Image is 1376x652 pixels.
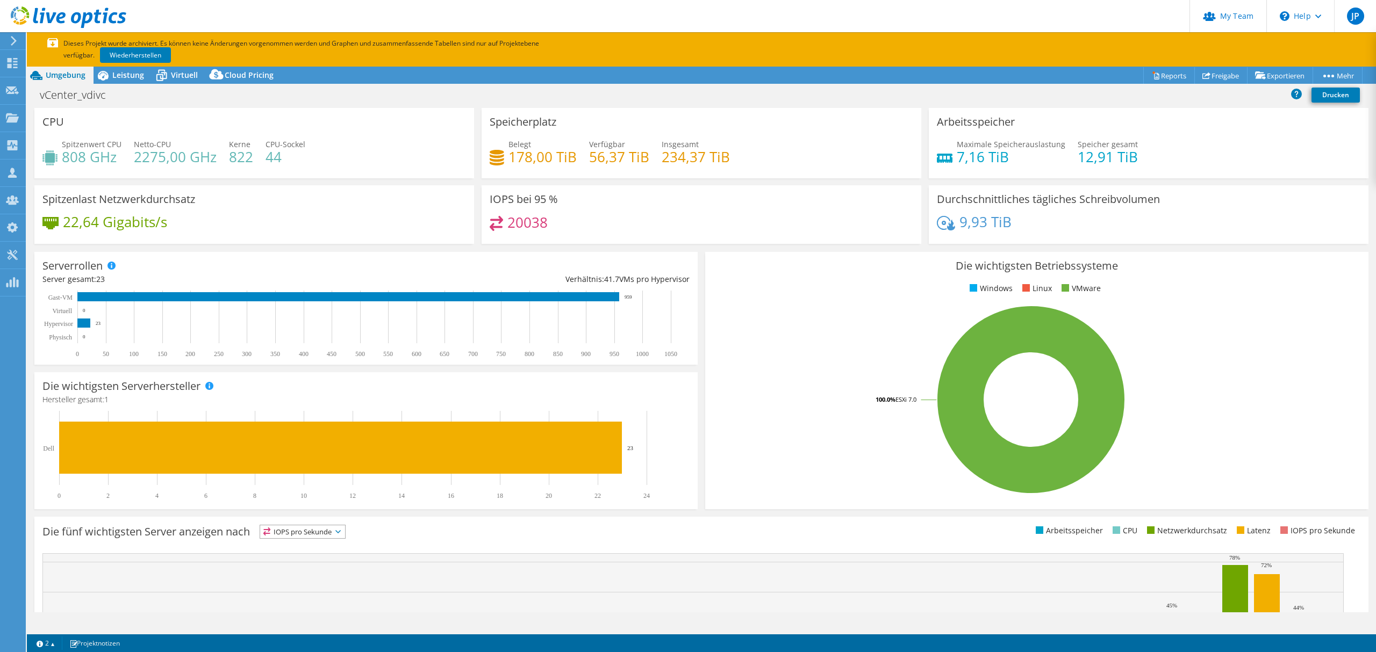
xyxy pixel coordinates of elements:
[76,350,79,358] text: 0
[349,492,356,499] text: 12
[49,334,72,341] text: Physisch
[42,260,103,272] h3: Serverrollen
[129,350,139,358] text: 100
[448,492,454,499] text: 16
[1194,67,1248,84] a: Freigabe
[83,308,85,313] text: 0
[636,350,649,358] text: 1000
[229,151,253,163] h4: 822
[253,492,256,499] text: 8
[490,193,558,205] h3: IOPS bei 95 %
[266,139,305,149] span: CPU-Sockel
[1261,562,1272,568] text: 72%
[266,151,305,163] h4: 44
[1020,282,1052,294] li: Linux
[44,320,73,328] text: Hypervisor
[1144,525,1227,537] li: Netzwerkdurchsatz
[42,116,64,128] h3: CPU
[1280,11,1289,21] svg: \n
[1293,604,1304,611] text: 44%
[525,350,534,358] text: 800
[225,70,274,80] span: Cloud Pricing
[589,151,649,163] h4: 56,37 TiB
[42,273,366,285] div: Server gesamt:
[270,350,280,358] text: 350
[490,116,556,128] h3: Speicherplatz
[553,350,563,358] text: 850
[876,395,895,403] tspan: 100.0%
[383,350,393,358] text: 550
[604,274,619,284] span: 41.7
[1110,525,1137,537] li: CPU
[157,350,167,358] text: 150
[43,445,54,452] text: Dell
[52,307,72,315] text: Virtuell
[1313,67,1363,84] a: Mehr
[1311,88,1360,103] a: Drucken
[1347,8,1364,25] span: JP
[662,151,730,163] h4: 234,37 TiB
[1143,67,1195,84] a: Reports
[96,274,105,284] span: 23
[1229,554,1240,561] text: 78%
[62,636,127,650] a: Projektnotizen
[58,492,61,499] text: 0
[662,139,699,149] span: Insgesamt
[62,151,121,163] h4: 808 GHz
[581,350,591,358] text: 900
[327,350,336,358] text: 450
[96,321,101,326] text: 23
[229,139,250,149] span: Kerne
[468,350,478,358] text: 700
[47,38,574,61] p: Dieses Projekt wurde archiviert. Es können keine Änderungen vorgenommen werden und Graphen und zu...
[134,139,171,149] span: Netto-CPU
[959,216,1012,228] h4: 9,93 TiB
[355,350,365,358] text: 500
[895,395,916,403] tspan: ESXi 7.0
[937,193,1160,205] h3: Durchschnittliches tägliches Schreibvolumen
[300,492,307,499] text: 10
[1078,139,1138,149] span: Speicher gesamt
[242,350,252,358] text: 300
[46,70,85,80] span: Umgebung
[103,350,109,358] text: 50
[412,350,421,358] text: 600
[589,139,625,149] span: Verfügbar
[957,139,1065,149] span: Maximale Speicherauslastung
[398,492,405,499] text: 14
[63,216,167,228] h4: 22,64 Gigabits/s
[496,350,506,358] text: 750
[42,193,195,205] h3: Spitzenlast Netzwerkdurchsatz
[967,282,1013,294] li: Windows
[713,260,1360,272] h3: Die wichtigsten Betriebssysteme
[100,47,171,63] a: Wiederherstellen
[214,350,224,358] text: 250
[643,492,650,499] text: 24
[104,394,109,404] span: 1
[1278,525,1355,537] li: IOPS pro Sekunde
[507,216,548,228] h4: 20038
[155,492,159,499] text: 4
[112,70,144,80] span: Leistung
[204,492,207,499] text: 6
[42,394,690,405] h4: Hersteller gesamt:
[366,273,690,285] div: Verhältnis: VMs pro Hypervisor
[62,139,121,149] span: Spitzenwert CPU
[42,380,200,392] h3: Die wichtigsten Serverhersteller
[957,151,1065,163] h4: 7,16 TiB
[497,492,503,499] text: 18
[1166,602,1177,608] text: 45%
[508,139,531,149] span: Belegt
[1247,67,1313,84] a: Exportieren
[29,636,62,650] a: 2
[299,350,309,358] text: 400
[1078,151,1138,163] h4: 12,91 TiB
[260,525,345,538] span: IOPS pro Sekunde
[35,89,123,101] h1: vCenter_vdivc
[594,492,601,499] text: 22
[1059,282,1101,294] li: VMware
[440,350,449,358] text: 650
[185,350,195,358] text: 200
[106,492,110,499] text: 2
[508,151,577,163] h4: 178,00 TiB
